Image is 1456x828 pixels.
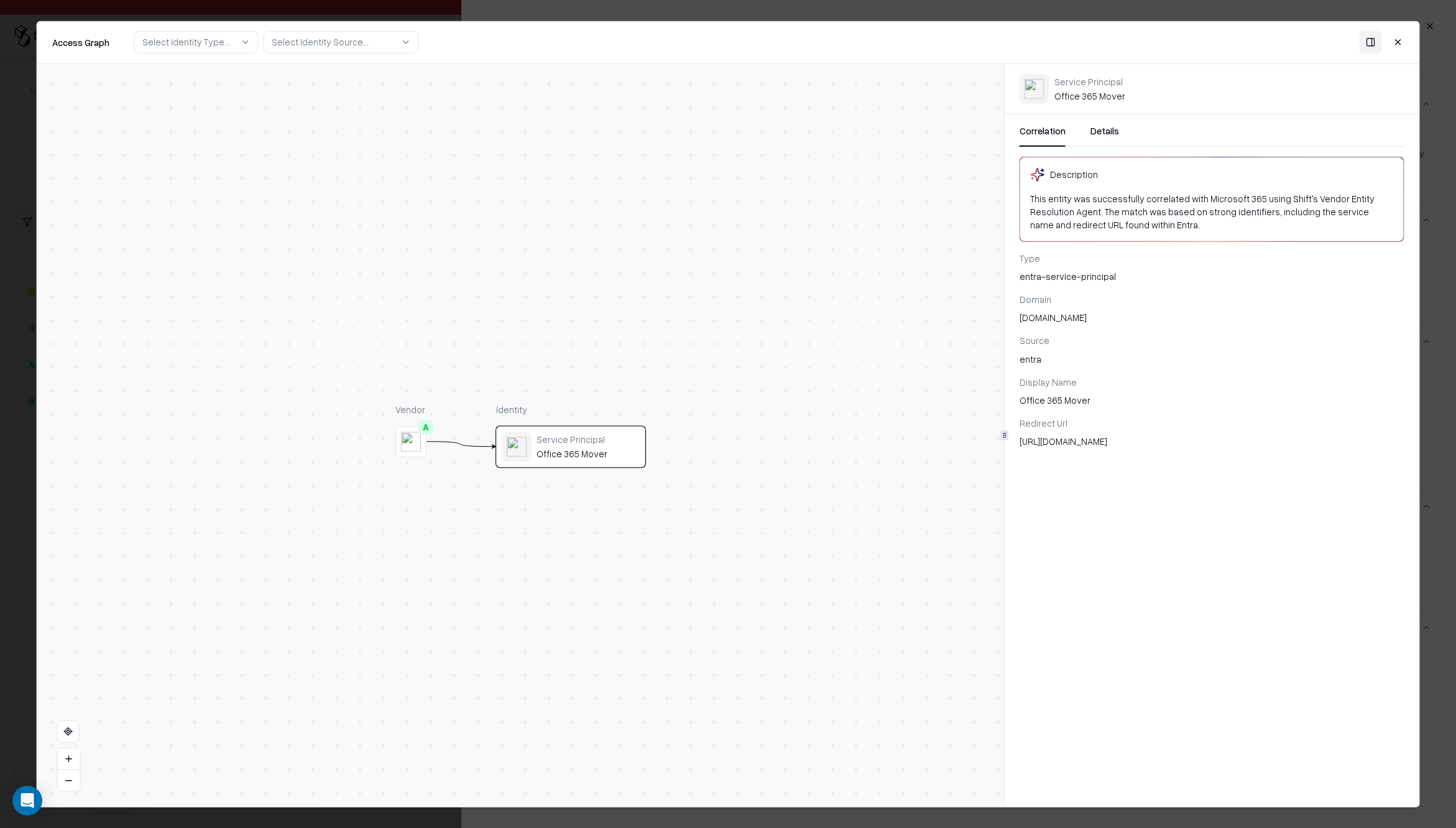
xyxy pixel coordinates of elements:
div: [URL][DOMAIN_NAME] [1020,435,1404,448]
div: Vendor [395,403,426,416]
div: Access Graph [52,35,109,49]
div: entra [1020,352,1404,365]
div: Office 365 Mover [1020,394,1404,407]
button: Toggle Panel [1359,31,1381,53]
div: This entity was successfully correlated with Microsoft 365 using Shift's Vendor Entity Resolution... [1030,192,1394,231]
div: Office 365 Mover [1054,76,1125,101]
div: Description [1050,168,1098,181]
div: entra-service-principal [1020,270,1404,283]
button: Details [1090,124,1119,146]
div: Select Identity Type... [142,35,230,49]
div: Service Principal [537,434,640,445]
div: Identity [496,403,645,416]
div: [DOMAIN_NAME] [1020,311,1404,324]
div: Type [1020,252,1404,265]
button: Select Identity Type... [134,31,259,53]
div: Source [1020,334,1404,347]
button: Select Identity Source... [264,31,419,53]
div: Redirect Url [1020,417,1404,430]
div: Domain [1020,293,1404,306]
div: A [418,419,433,434]
button: Correlation [1020,124,1066,146]
div: Service Principal [1054,76,1125,87]
div: Select Identity Source... [272,35,369,49]
div: Display Name [1020,375,1404,388]
img: entra [1025,78,1044,98]
div: Office 365 Mover [537,448,640,459]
